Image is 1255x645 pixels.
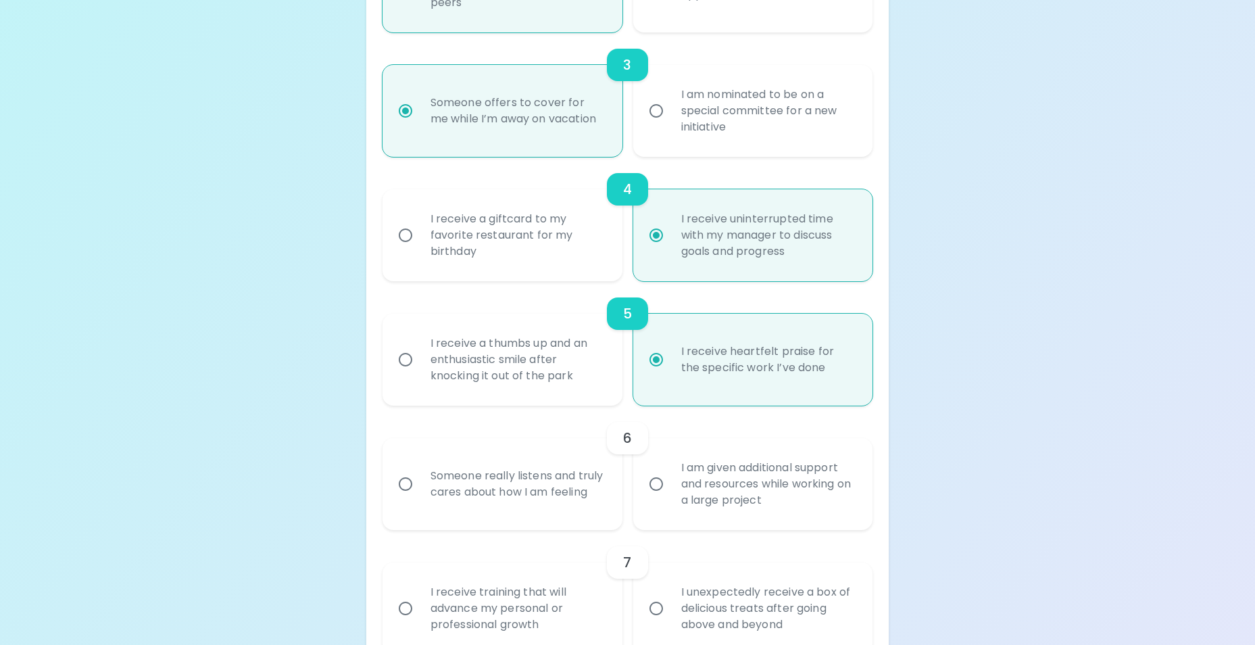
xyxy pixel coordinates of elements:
div: choice-group-check [383,281,873,406]
div: I am given additional support and resources while working on a large project [670,444,866,525]
h6: 6 [623,427,632,449]
div: choice-group-check [383,157,873,281]
div: choice-group-check [383,406,873,530]
h6: 5 [623,303,632,325]
div: Someone really listens and truly cares about how I am feeling [420,452,615,517]
div: I receive a giftcard to my favorite restaurant for my birthday [420,195,615,276]
div: I receive heartfelt praise for the specific work I’ve done [670,327,866,392]
div: Someone offers to cover for me while I’m away on vacation [420,78,615,143]
div: I am nominated to be on a special committee for a new initiative [670,70,866,151]
h6: 3 [623,54,631,76]
h6: 4 [623,178,632,200]
div: choice-group-check [383,32,873,157]
div: I receive uninterrupted time with my manager to discuss goals and progress [670,195,866,276]
div: I receive a thumbs up and an enthusiastic smile after knocking it out of the park [420,319,615,400]
h6: 7 [623,552,631,573]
